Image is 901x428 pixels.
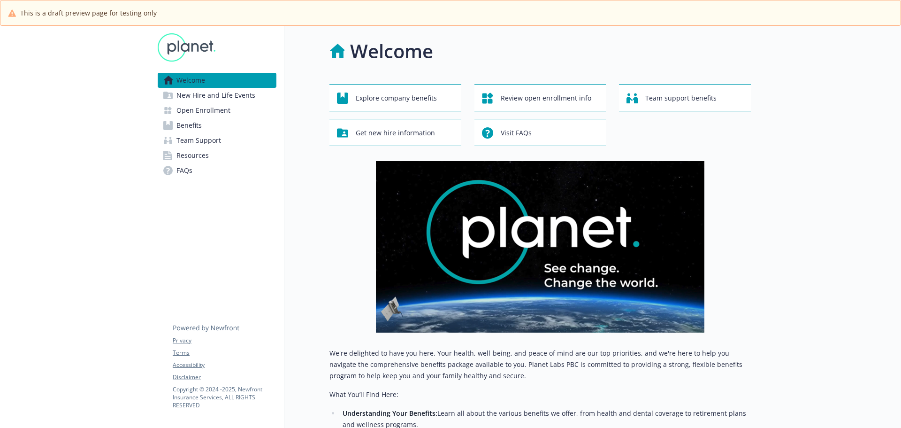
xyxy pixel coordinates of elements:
img: overview page banner [376,161,704,333]
p: Copyright © 2024 - 2025 , Newfront Insurance Services, ALL RIGHTS RESERVED [173,385,276,409]
a: Disclaimer [173,373,276,381]
button: Team support benefits [619,84,751,111]
span: Team support benefits [645,89,717,107]
a: Open Enrollment [158,103,276,118]
span: New Hire and Life Events [176,88,255,103]
span: Get new hire information [356,124,435,142]
p: What You’ll Find Here: [329,389,751,400]
span: Benefits [176,118,202,133]
a: Resources [158,148,276,163]
a: Accessibility [173,361,276,369]
p: We're delighted to have you here. Your health, well-being, and peace of mind are our top prioriti... [329,348,751,381]
span: FAQs [176,163,192,178]
a: Benefits [158,118,276,133]
span: Explore company benefits [356,89,437,107]
span: This is a draft preview page for testing only [20,8,157,18]
span: Resources [176,148,209,163]
a: Terms [173,349,276,357]
a: Privacy [173,336,276,345]
a: Team Support [158,133,276,148]
strong: Understanding Your Benefits: [343,409,437,418]
button: Review open enrollment info [474,84,606,111]
span: Open Enrollment [176,103,230,118]
a: FAQs [158,163,276,178]
span: Team Support [176,133,221,148]
button: Get new hire information [329,119,461,146]
span: Visit FAQs [501,124,532,142]
h1: Welcome [350,37,433,65]
span: Welcome [176,73,205,88]
button: Visit FAQs [474,119,606,146]
button: Explore company benefits [329,84,461,111]
a: Welcome [158,73,276,88]
span: Review open enrollment info [501,89,591,107]
a: New Hire and Life Events [158,88,276,103]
